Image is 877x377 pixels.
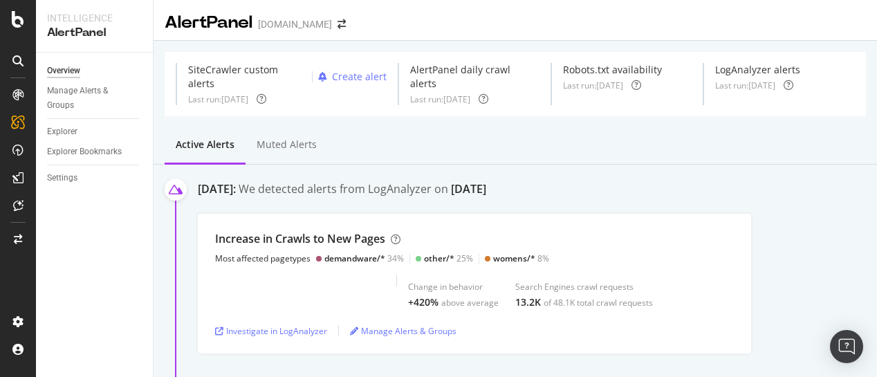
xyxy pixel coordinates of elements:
[258,17,332,31] div: [DOMAIN_NAME]
[544,297,653,309] div: of 48.1K total crawl requests
[563,63,662,77] div: Robots.txt availability
[47,145,122,159] div: Explorer Bookmarks
[441,297,499,309] div: above average
[198,181,236,200] div: [DATE]:
[47,171,143,185] a: Settings
[324,252,404,264] div: 34%
[215,231,385,247] div: Increase in Crawls to New Pages
[47,171,77,185] div: Settings
[830,330,863,363] div: Open Intercom Messenger
[493,252,535,264] div: womens/*
[257,138,317,151] div: Muted alerts
[215,320,327,342] button: Investigate in LogAnalyzer
[424,252,454,264] div: other/*
[563,80,623,91] div: Last run: [DATE]
[515,281,653,293] div: Search Engines crawl requests
[47,84,130,113] div: Manage Alerts & Groups
[338,19,346,29] div: arrow-right-arrow-left
[188,63,306,91] div: SiteCrawler custom alerts
[215,252,311,264] div: Most affected pagetypes
[239,181,486,200] div: We detected alerts from LogAnalyzer on
[410,63,539,91] div: AlertPanel daily crawl alerts
[47,145,143,159] a: Explorer Bookmarks
[165,11,252,35] div: AlertPanel
[47,64,143,78] a: Overview
[176,138,234,151] div: Active alerts
[324,252,385,264] div: demandware/*
[47,125,143,139] a: Explorer
[313,69,387,84] button: Create alert
[424,252,473,264] div: 25%
[47,25,142,41] div: AlertPanel
[451,181,486,197] div: [DATE]
[350,325,456,337] a: Manage Alerts & Groups
[408,295,438,309] div: +420%
[188,93,248,105] div: Last run: [DATE]
[47,125,77,139] div: Explorer
[332,70,387,84] div: Create alert
[350,320,456,342] button: Manage Alerts & Groups
[47,84,143,113] a: Manage Alerts & Groups
[47,64,80,78] div: Overview
[715,63,800,77] div: LogAnalyzer alerts
[47,11,142,25] div: Intelligence
[215,325,327,337] a: Investigate in LogAnalyzer
[715,80,775,91] div: Last run: [DATE]
[408,281,499,293] div: Change in behavior
[410,93,470,105] div: Last run: [DATE]
[515,295,541,309] div: 13.2K
[493,252,549,264] div: 8%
